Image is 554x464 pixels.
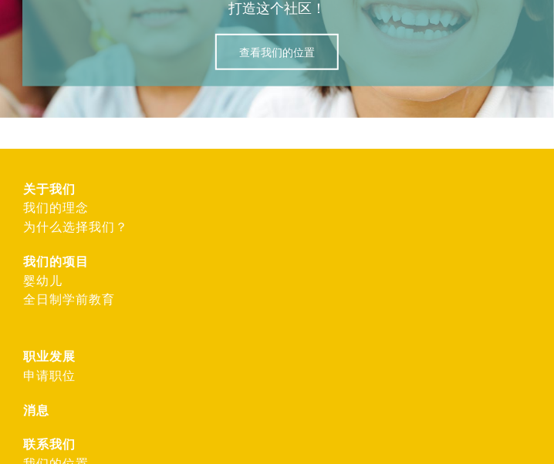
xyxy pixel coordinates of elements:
font: 消息 [23,402,49,419]
a: 为什么选择我们？ [23,217,128,235]
font: 我们的项目 [23,252,89,270]
a: 我们的理念 [23,198,89,216]
font: 关于我们 [23,180,76,197]
a: 申请职位 [23,367,76,385]
font: 职业发展 [23,348,76,365]
a: 婴幼儿 [23,271,62,289]
font: 联系我们 [23,435,76,453]
a: 全日制学前教育 [23,290,115,308]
